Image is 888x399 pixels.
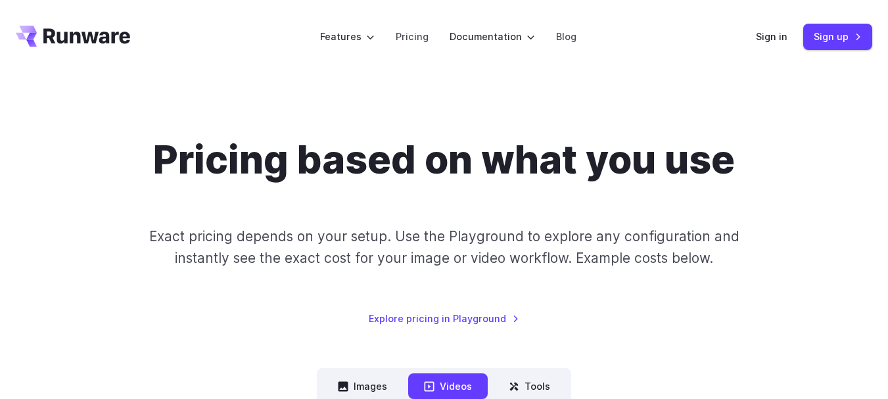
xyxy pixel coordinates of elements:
button: Tools [493,373,566,399]
button: Images [322,373,403,399]
p: Exact pricing depends on your setup. Use the Playground to explore any configuration and instantl... [144,225,743,270]
a: Explore pricing in Playground [369,311,519,326]
a: Blog [556,29,576,44]
h1: Pricing based on what you use [153,137,735,183]
label: Features [320,29,375,44]
button: Videos [408,373,488,399]
a: Sign up [803,24,872,49]
label: Documentation [450,29,535,44]
a: Go to / [16,26,130,47]
a: Pricing [396,29,429,44]
a: Sign in [756,29,787,44]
